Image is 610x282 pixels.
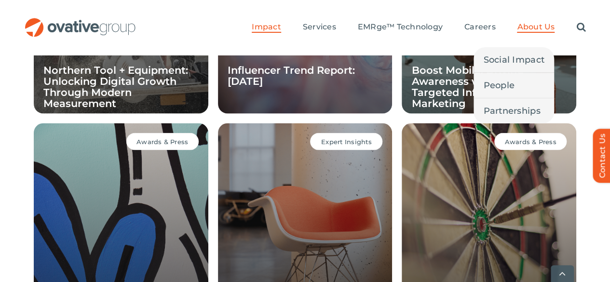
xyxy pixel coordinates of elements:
a: About Us [517,22,555,33]
a: Social Impact [474,47,554,72]
a: Impact [252,22,281,33]
span: People [483,79,515,92]
a: People [474,73,554,98]
a: EMRge™ Technology [358,22,443,33]
a: Boost Mobile: Driving Awareness with Geo-Targeted Influencer Marketing [411,64,524,109]
span: Services [303,22,336,32]
a: Influencer Trend Report: [DATE] [228,64,355,87]
a: Careers [464,22,496,33]
span: EMRge™ Technology [358,22,443,32]
span: Partnerships [483,104,540,118]
span: Impact [252,22,281,32]
a: OG_Full_horizontal_RGB [24,17,136,26]
a: Partnerships [474,98,554,123]
span: Careers [464,22,496,32]
a: Search [576,22,585,33]
span: Social Impact [483,53,544,67]
a: Northern Tool + Equipment: Unlocking Digital Growth Through Modern Measurement [43,64,188,109]
span: About Us [517,22,555,32]
a: Services [303,22,336,33]
nav: Menu [252,12,585,43]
